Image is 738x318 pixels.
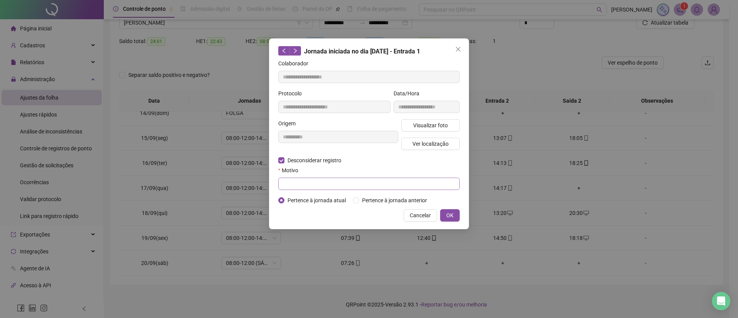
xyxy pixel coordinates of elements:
span: left [281,48,287,53]
button: left [278,46,290,55]
span: Pertence à jornada anterior [359,196,430,205]
label: Protocolo [278,89,307,98]
button: Ver localização [401,138,460,150]
span: Visualizar foto [413,121,448,130]
span: OK [446,211,454,220]
span: Cancelar [410,211,431,220]
label: Motivo [278,166,303,175]
label: Colaborador [278,59,313,68]
span: Pertence à jornada atual [284,196,349,205]
div: Jornada iniciada no dia [DATE] - Entrada 1 [278,46,460,56]
div: Open Intercom Messenger [712,292,730,310]
button: OK [440,209,460,221]
label: Origem [278,119,301,128]
button: Close [452,43,464,55]
span: right [293,48,298,53]
button: Cancelar [404,209,437,221]
span: Ver localização [412,140,449,148]
span: close [455,46,461,52]
button: Visualizar foto [401,119,460,132]
span: Desconsiderar registro [284,156,344,165]
label: Data/Hora [394,89,424,98]
button: right [289,46,301,55]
